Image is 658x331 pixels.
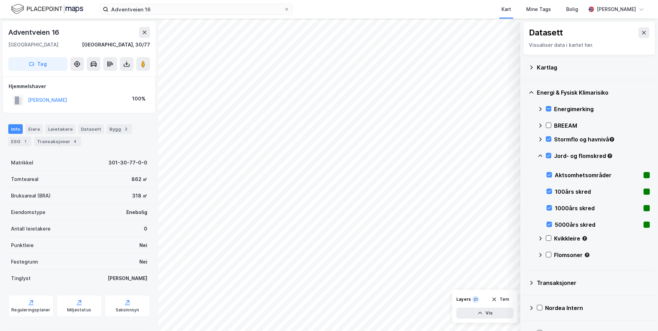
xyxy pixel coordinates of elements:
[11,258,38,266] div: Festegrunn
[609,136,615,142] div: Tooltip anchor
[11,225,51,233] div: Antall leietakere
[584,252,590,258] div: Tooltip anchor
[554,251,650,259] div: Flomsoner
[108,4,284,14] input: Søk på adresse, matrikkel, gårdeiere, leietakere eller personer
[456,297,471,302] div: Layers
[131,175,147,183] div: 862 ㎡
[78,124,104,134] div: Datasett
[554,234,650,243] div: Kvikkleire
[82,41,150,49] div: [GEOGRAPHIC_DATA], 30/77
[108,159,147,167] div: 301-30-77-0-0
[34,137,81,146] div: Transaksjoner
[545,304,650,312] div: Nordea Intern
[554,121,650,130] div: BREEAM
[107,124,132,134] div: Bygg
[501,5,511,13] div: Kart
[123,126,129,132] div: 2
[132,192,147,200] div: 318 ㎡
[126,208,147,216] div: Enebolig
[108,274,147,282] div: [PERSON_NAME]
[8,27,61,38] div: Adventveien 16
[11,241,34,249] div: Punktleie
[116,307,139,313] div: Saksinnsyn
[624,298,658,331] iframe: Chat Widget
[144,225,147,233] div: 0
[555,188,641,196] div: 100års skred
[537,279,650,287] div: Transaksjoner
[8,124,23,134] div: Info
[11,3,83,15] img: logo.f888ab2527a4732fd821a326f86c7f29.svg
[456,308,513,319] button: Vis
[22,138,29,145] div: 1
[555,221,641,229] div: 5000års skred
[67,307,91,313] div: Miljøstatus
[72,138,78,145] div: 4
[555,171,641,179] div: Aktsomhetsområder
[472,296,479,303] div: 21
[45,124,75,134] div: Leietakere
[132,95,146,103] div: 100%
[8,41,59,49] div: [GEOGRAPHIC_DATA]
[582,235,588,242] div: Tooltip anchor
[555,204,641,212] div: 1000års skred
[9,82,150,90] div: Hjemmelshaver
[8,57,67,71] button: Tag
[8,137,31,146] div: ESG
[139,258,147,266] div: Nei
[554,135,650,143] div: Stormflo og havnivå
[554,105,650,113] div: Energimerking
[11,274,31,282] div: Tinglyst
[554,152,650,160] div: Jord- og flomskred
[11,159,33,167] div: Matrikkel
[526,5,551,13] div: Mine Tags
[529,27,563,38] div: Datasett
[11,307,50,313] div: Reguleringsplaner
[25,124,43,134] div: Eiere
[607,153,613,159] div: Tooltip anchor
[11,208,45,216] div: Eiendomstype
[597,5,636,13] div: [PERSON_NAME]
[139,241,147,249] div: Nei
[487,294,513,305] button: Tøm
[537,88,650,97] div: Energi & Fysisk Klimarisiko
[529,41,649,49] div: Visualiser data i kartet her.
[11,175,39,183] div: Tomteareal
[566,5,578,13] div: Bolig
[537,63,650,72] div: Kartlag
[11,192,51,200] div: Bruksareal (BRA)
